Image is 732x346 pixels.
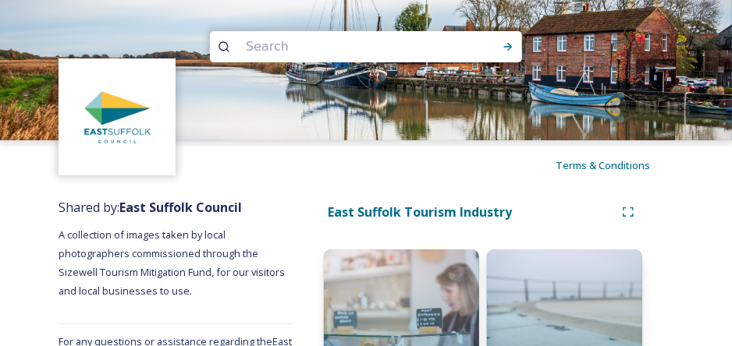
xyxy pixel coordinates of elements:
[119,199,242,216] strong: East Suffolk Council
[59,199,242,216] span: Shared by:
[556,156,673,175] a: Terms & Conditions
[61,61,174,174] img: ddd00b8e-fed8-4ace-b05d-a63b8df0f5dd.jpg
[556,158,650,172] span: Terms & Conditions
[328,203,512,221] strong: East Suffolk Tourism Industry
[59,228,287,298] span: A collection of images taken by local photographers commissioned through the Sizewell Tourism Mit...
[238,30,452,64] input: Search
